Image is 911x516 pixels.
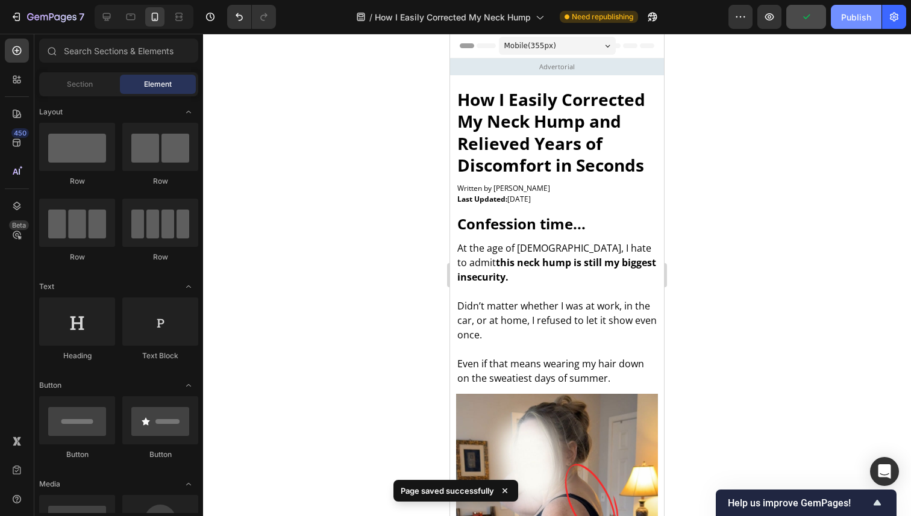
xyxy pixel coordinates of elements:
span: / [369,11,372,23]
div: Publish [841,11,871,23]
div: Text Block [122,350,198,361]
span: Element [144,79,172,90]
div: Button [39,449,115,460]
iframe: To enrich screen reader interactions, please activate Accessibility in Grammarly extension settings [450,34,664,516]
button: Show survey - Help us improve GemPages! [728,496,884,510]
div: Heading [39,350,115,361]
div: Row [39,176,115,187]
button: 7 [5,5,90,29]
span: How I Easily Corrected My Neck Hump [375,11,531,23]
span: Media [39,479,60,490]
div: 450 [11,128,29,138]
div: Row [39,252,115,263]
span: Section [67,79,93,90]
p: 7 [79,10,84,24]
p: Page saved successfully [401,485,494,497]
input: Search Sections & Elements [39,39,198,63]
span: Need republishing [572,11,633,22]
div: Row [122,252,198,263]
span: Toggle open [179,474,198,494]
span: Layout [39,107,63,117]
span: Help us improve GemPages! [728,497,870,509]
span: Button [39,380,61,391]
div: Open Intercom Messenger [870,457,899,486]
div: Row [122,176,198,187]
div: Undo/Redo [227,5,276,29]
span: Toggle open [179,102,198,122]
span: Text [39,281,54,292]
span: Toggle open [179,376,198,395]
div: Button [122,449,198,460]
button: Publish [831,5,881,29]
span: Toggle open [179,277,198,296]
div: Beta [9,220,29,230]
